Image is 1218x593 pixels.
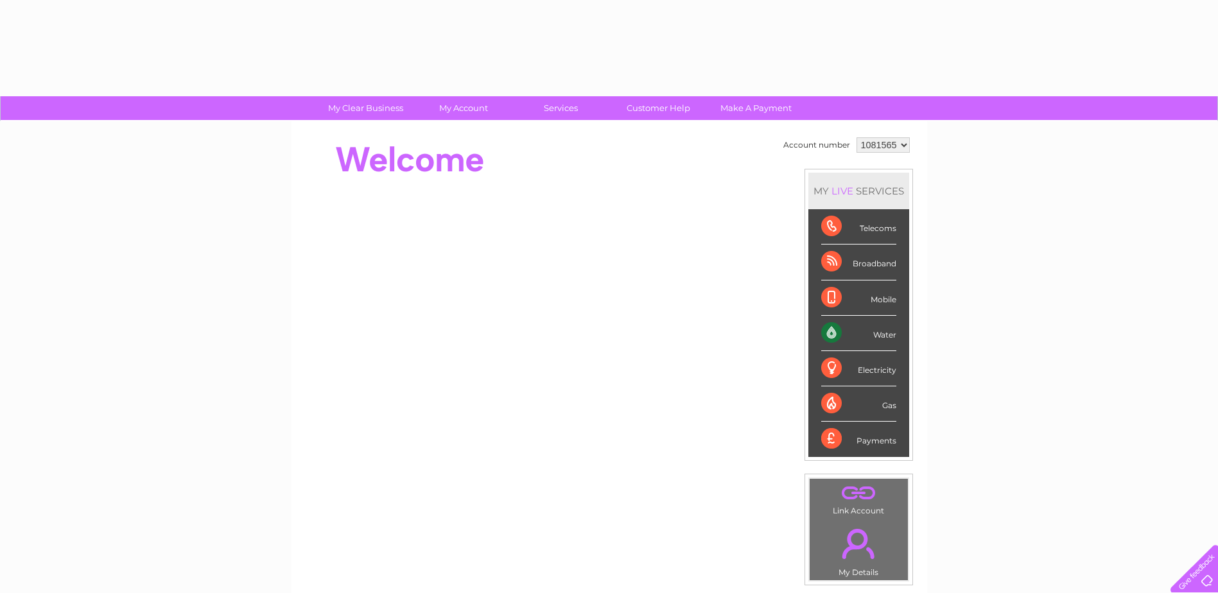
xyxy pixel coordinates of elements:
[605,96,711,120] a: Customer Help
[410,96,516,120] a: My Account
[813,482,905,504] a: .
[821,209,896,245] div: Telecoms
[809,518,909,581] td: My Details
[821,386,896,422] div: Gas
[821,316,896,351] div: Water
[508,96,614,120] a: Services
[821,245,896,280] div: Broadband
[780,134,853,156] td: Account number
[829,185,856,197] div: LIVE
[813,521,905,566] a: .
[703,96,809,120] a: Make A Payment
[821,280,896,316] div: Mobile
[808,173,909,209] div: MY SERVICES
[809,478,909,519] td: Link Account
[821,351,896,386] div: Electricity
[821,422,896,456] div: Payments
[313,96,419,120] a: My Clear Business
